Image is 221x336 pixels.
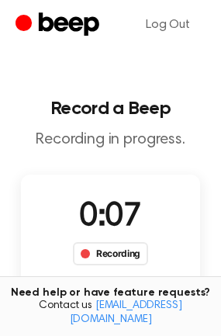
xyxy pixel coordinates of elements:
[16,10,103,40] a: Beep
[12,99,209,118] h1: Record a Beep
[73,242,148,265] div: Recording
[79,201,141,234] span: 0:07
[9,300,212,327] span: Contact us
[130,6,205,43] a: Log Out
[70,300,182,325] a: [EMAIL_ADDRESS][DOMAIN_NAME]
[12,130,209,150] p: Recording in progress.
